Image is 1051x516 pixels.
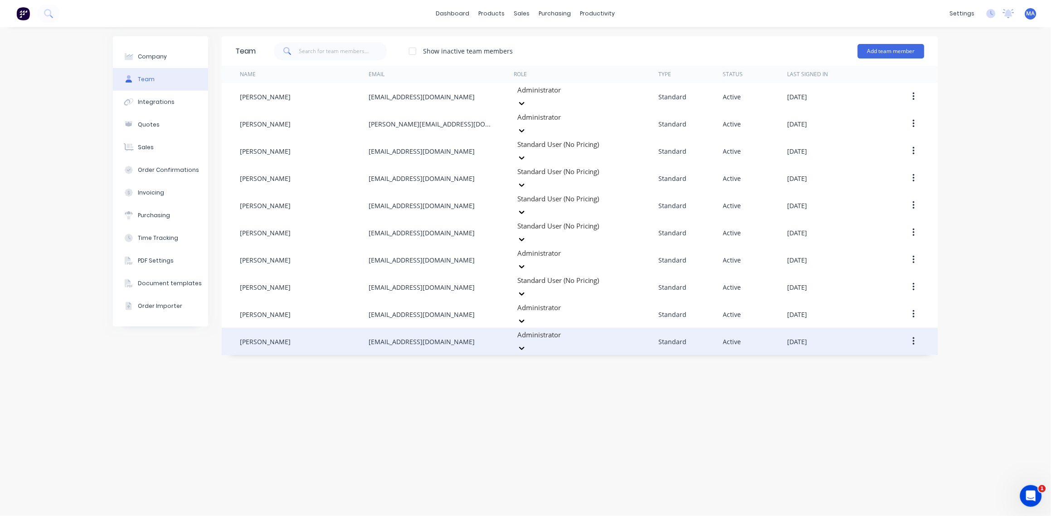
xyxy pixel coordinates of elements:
div: [EMAIL_ADDRESS][DOMAIN_NAME] [369,282,475,292]
div: Last signed in [788,70,828,78]
div: [EMAIL_ADDRESS][DOMAIN_NAME] [369,310,475,319]
button: Add team member [858,44,924,58]
div: [PERSON_NAME] [240,146,291,156]
div: Standard [659,146,687,156]
button: Integrations [113,91,208,113]
div: [PERSON_NAME] [240,310,291,319]
div: [PERSON_NAME] [240,337,291,346]
div: Order Confirmations [138,166,199,174]
button: PDF Settings [113,249,208,272]
div: Standard [659,174,687,183]
div: [PERSON_NAME] [240,282,291,292]
img: Factory [16,7,30,20]
div: [DATE] [788,146,808,156]
div: purchasing [535,7,576,20]
div: Standard [659,228,687,238]
div: Active [723,201,741,210]
div: Role [514,70,527,78]
div: [EMAIL_ADDRESS][DOMAIN_NAME] [369,174,475,183]
div: [PERSON_NAME] [240,92,291,102]
div: Active [723,228,741,238]
button: Document templates [113,272,208,295]
div: products [474,7,510,20]
div: [PERSON_NAME] [240,255,291,265]
div: Purchasing [138,211,170,219]
div: Name [240,70,256,78]
div: Active [723,255,741,265]
div: [DATE] [788,119,808,129]
div: [DATE] [788,201,808,210]
button: Team [113,68,208,91]
div: Company [138,53,167,61]
div: [PERSON_NAME] [240,119,291,129]
div: Standard [659,201,687,210]
div: [EMAIL_ADDRESS][DOMAIN_NAME] [369,201,475,210]
div: [EMAIL_ADDRESS][DOMAIN_NAME] [369,228,475,238]
div: Standard [659,119,687,129]
div: [EMAIL_ADDRESS][DOMAIN_NAME] [369,337,475,346]
div: Active [723,337,741,346]
iframe: Intercom live chat [1020,485,1042,507]
div: Time Tracking [138,234,179,242]
button: Purchasing [113,204,208,227]
div: settings [945,7,979,20]
div: Active [723,92,741,102]
div: Standard [659,282,687,292]
div: [PERSON_NAME] [240,228,291,238]
div: Team [138,75,155,83]
div: Document templates [138,279,202,287]
div: [EMAIL_ADDRESS][DOMAIN_NAME] [369,255,475,265]
div: [DATE] [788,310,808,319]
div: Status [723,70,743,78]
div: Active [723,282,741,292]
button: Invoicing [113,181,208,204]
div: Order Importer [138,302,183,310]
div: Team [235,46,256,57]
button: Company [113,45,208,68]
button: Order Confirmations [113,159,208,181]
div: Invoicing [138,189,165,197]
div: [EMAIL_ADDRESS][DOMAIN_NAME] [369,146,475,156]
div: Email [369,70,384,78]
div: [EMAIL_ADDRESS][DOMAIN_NAME] [369,92,475,102]
span: 1 [1039,485,1046,492]
div: Show inactive team members [423,46,513,56]
span: MA [1027,10,1035,18]
div: Standard [659,337,687,346]
div: Quotes [138,121,160,129]
div: PDF Settings [138,257,174,265]
div: [DATE] [788,174,808,183]
div: Integrations [138,98,175,106]
div: Active [723,146,741,156]
div: [PERSON_NAME] [240,174,291,183]
div: Standard [659,92,687,102]
button: Order Importer [113,295,208,317]
div: [DATE] [788,255,808,265]
div: [PERSON_NAME][EMAIL_ADDRESS][DOMAIN_NAME] [369,119,496,129]
button: Sales [113,136,208,159]
div: Type [659,70,671,78]
div: Sales [138,143,154,151]
div: Standard [659,310,687,319]
div: Active [723,119,741,129]
div: Standard [659,255,687,265]
div: [DATE] [788,282,808,292]
button: Time Tracking [113,227,208,249]
div: productivity [576,7,620,20]
div: [DATE] [788,228,808,238]
div: Active [723,174,741,183]
input: Search for team members... [299,42,388,60]
div: Active [723,310,741,319]
div: [DATE] [788,337,808,346]
a: dashboard [432,7,474,20]
button: Quotes [113,113,208,136]
div: [DATE] [788,92,808,102]
div: sales [510,7,535,20]
div: [PERSON_NAME] [240,201,291,210]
